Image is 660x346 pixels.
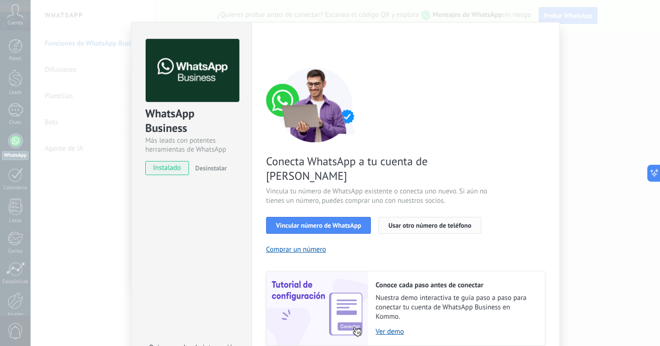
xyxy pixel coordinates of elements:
[266,217,371,234] button: Vincular número de WhatsApp
[266,245,326,254] button: Comprar un número
[266,67,365,142] img: connect number
[145,106,238,136] div: WhatsApp Business
[195,164,227,172] span: Desinstalar
[146,161,189,175] span: instalado
[376,281,535,290] h2: Conoce cada paso antes de conectar
[376,293,535,322] span: Nuestra demo interactiva te guía paso a paso para conectar tu cuenta de WhatsApp Business en Kommo.
[191,161,227,175] button: Desinstalar
[146,39,239,102] img: logo_main.png
[266,154,490,183] span: Conecta WhatsApp a tu cuenta de [PERSON_NAME]
[276,222,361,229] span: Vincular número de WhatsApp
[145,136,238,154] div: Más leads con potentes herramientas de WhatsApp
[266,187,490,206] span: Vincula tu número de WhatsApp existente o conecta uno nuevo. Si aún no tienes un número, puedes c...
[378,217,481,234] button: Usar otro número de teléfono
[376,327,535,336] a: Ver demo
[388,222,471,229] span: Usar otro número de teléfono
